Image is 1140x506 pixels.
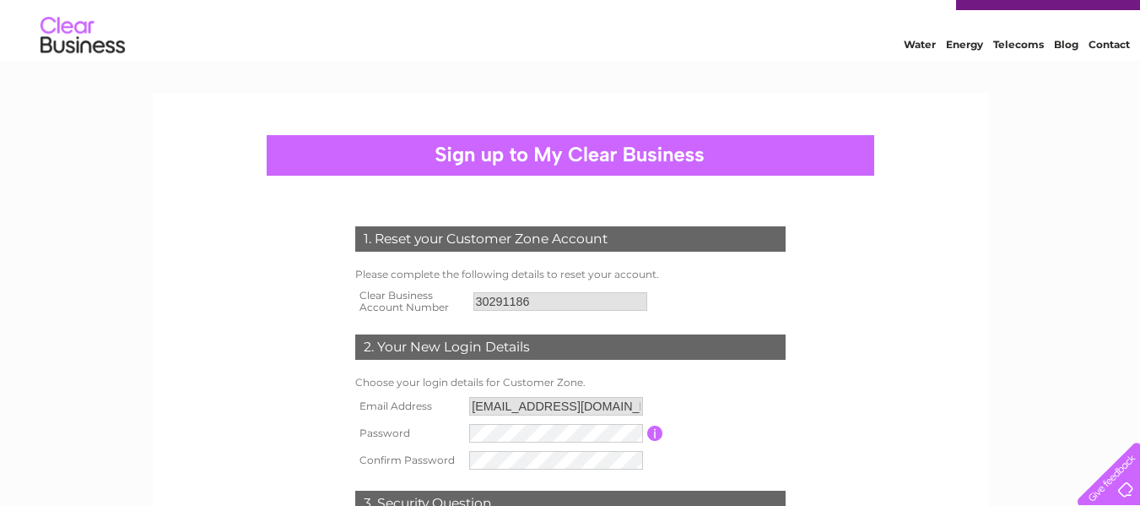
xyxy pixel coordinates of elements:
[1089,72,1130,84] a: Contact
[904,72,936,84] a: Water
[993,72,1044,84] a: Telecoms
[1054,72,1078,84] a: Blog
[351,264,790,285] td: Please complete the following details to reset your account.
[351,285,469,318] th: Clear Business Account Number
[40,44,126,95] img: logo.png
[355,335,786,360] div: 2. Your New Login Details
[351,447,466,474] th: Confirm Password
[172,9,970,82] div: Clear Business is a trading name of Verastar Limited (registered in [GEOGRAPHIC_DATA] No. 3667643...
[946,72,983,84] a: Energy
[351,373,790,393] td: Choose your login details for Customer Zone.
[647,426,663,441] input: Information
[351,420,466,447] th: Password
[355,226,786,252] div: 1. Reset your Customer Zone Account
[822,8,938,30] a: 0333 014 3131
[351,393,466,420] th: Email Address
